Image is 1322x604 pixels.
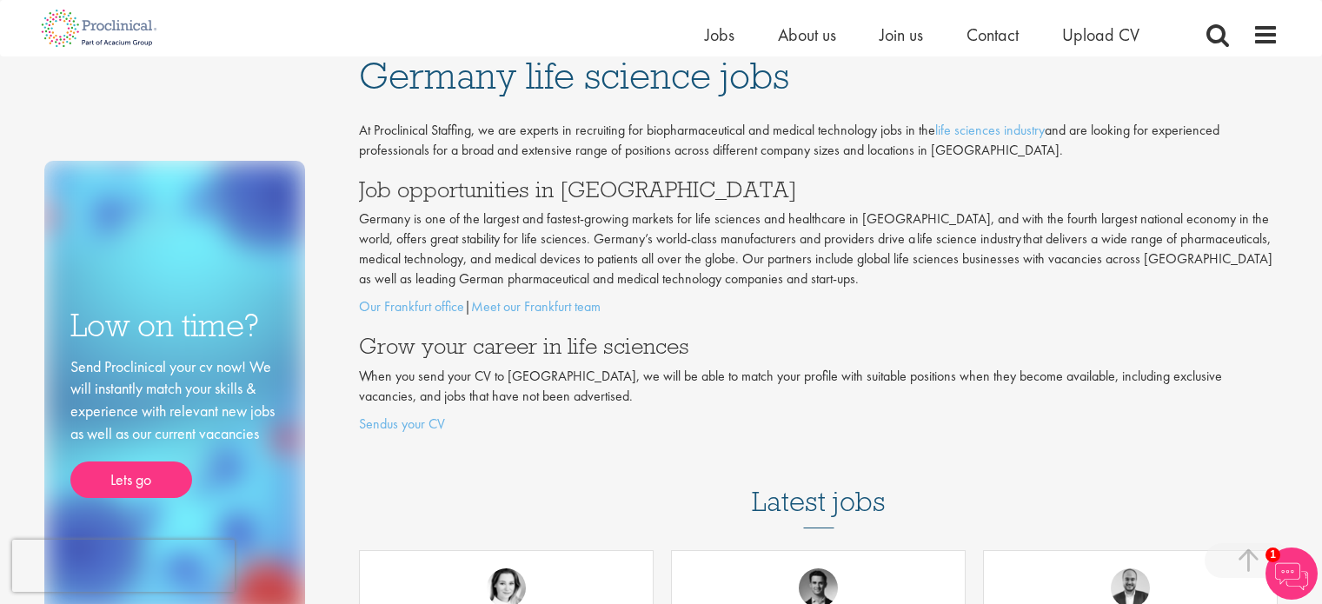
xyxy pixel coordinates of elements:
[967,23,1019,46] a: Contact
[1266,548,1280,562] span: 1
[70,309,279,342] h3: Low on time?
[359,178,1279,201] h3: Job opportunities in [GEOGRAPHIC_DATA]
[359,297,1279,317] p: |
[752,443,886,528] h3: Latest jobs
[778,23,836,46] a: About us
[359,415,445,433] a: Sendus your CV
[935,121,1045,139] a: life sciences industry
[12,540,235,592] iframe: reCAPTCHA
[359,52,789,99] span: Germany life science jobs
[359,367,1279,407] p: When you send your CV to [GEOGRAPHIC_DATA], we will be able to match your profile with suitable p...
[1062,23,1139,46] a: Upload CV
[359,121,1279,161] p: At Proclinical Staffing, we are experts in recruiting for biopharmaceutical and medical technolog...
[471,297,601,315] a: Meet our Frankfurt team
[70,461,192,498] a: Lets go
[880,23,923,46] a: Join us
[359,335,1279,357] h3: Grow your career in life sciences
[70,355,279,499] div: Send Proclinical your cv now! We will instantly match your skills & experience with relevant new ...
[1266,548,1318,600] img: Chatbot
[359,209,1279,289] p: Germany is one of the largest and fastest-growing markets for life sciences and healthcare in [GE...
[359,297,464,315] a: Our Frankfurt office
[705,23,734,46] a: Jobs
